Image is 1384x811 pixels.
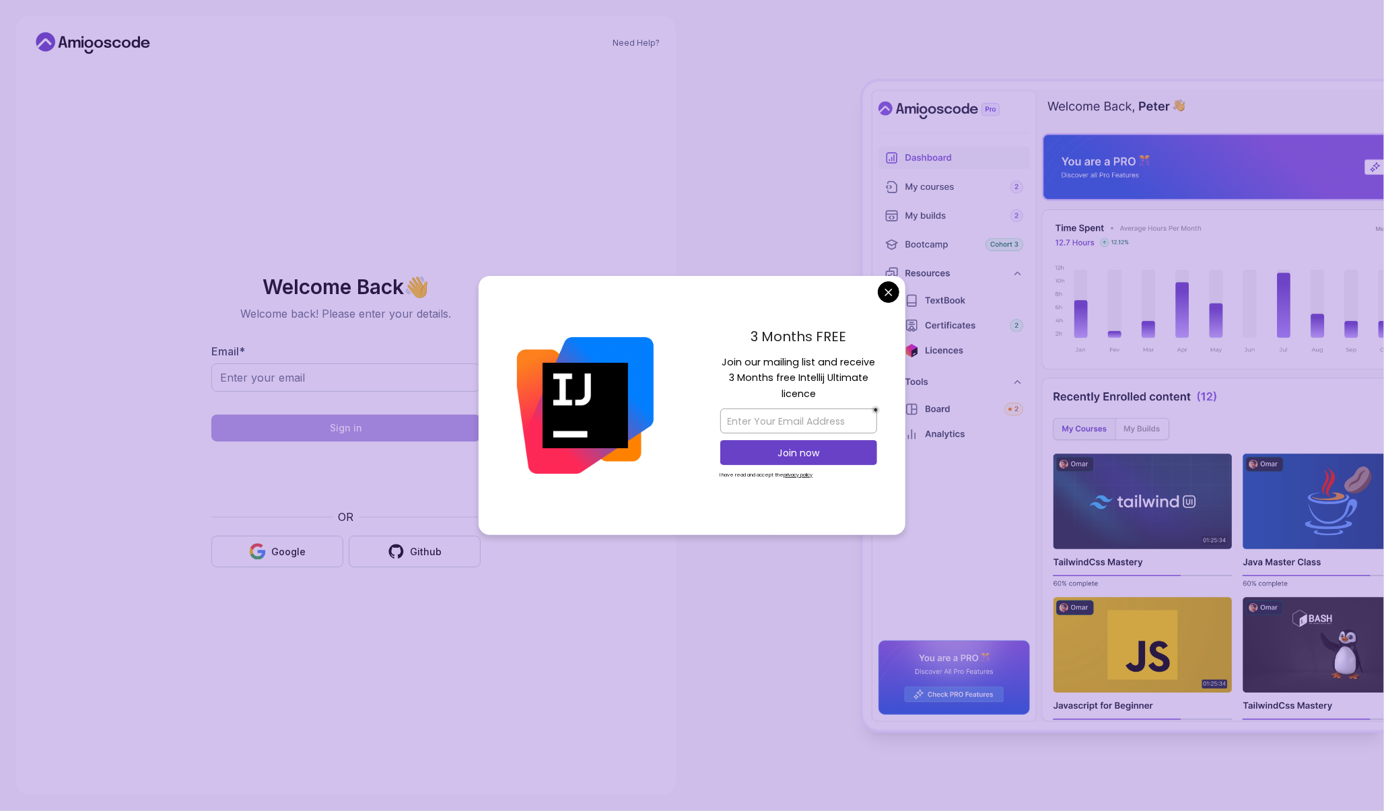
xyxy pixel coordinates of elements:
button: Github [349,536,481,567]
div: Sign in [330,421,362,435]
span: 👋 [403,273,431,300]
img: Amigoscode Dashboard [863,81,1384,730]
p: Welcome back! Please enter your details. [211,306,481,322]
iframe: Widget containing checkbox for hCaptcha security challenge [244,450,448,501]
p: OR [339,509,354,525]
button: Sign in [211,415,481,442]
label: Email * [211,345,245,358]
div: Github [410,545,442,559]
a: Home link [32,32,153,54]
input: Enter your email [211,363,481,392]
a: Need Help? [613,38,660,48]
button: Google [211,536,343,567]
div: Google [271,545,306,559]
h2: Welcome Back [211,276,481,297]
